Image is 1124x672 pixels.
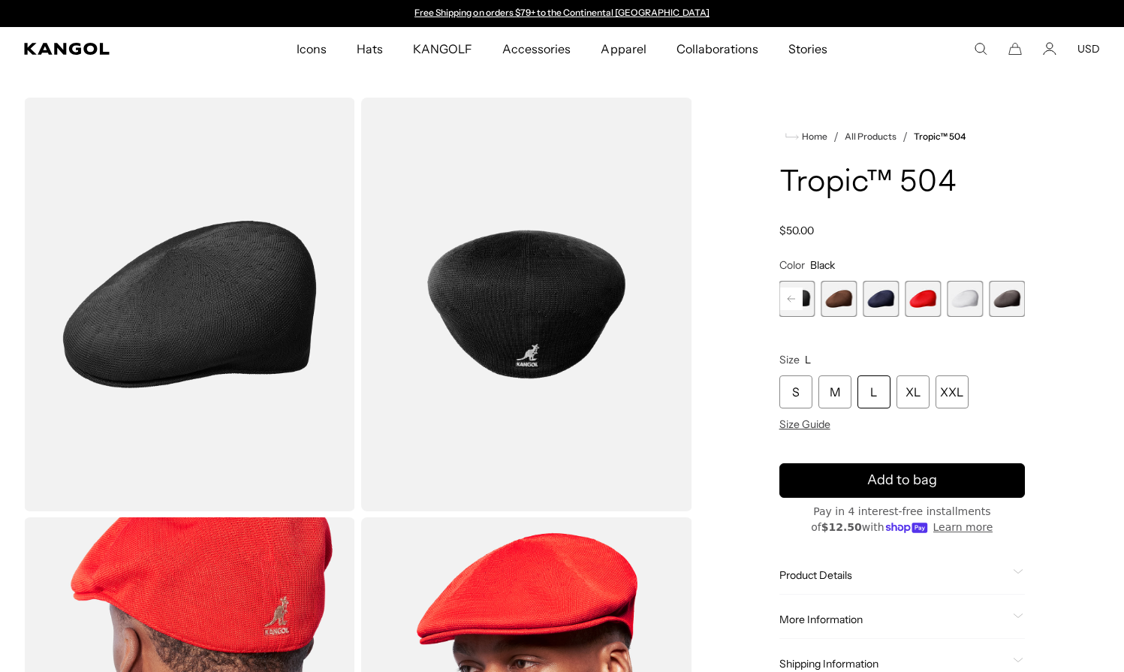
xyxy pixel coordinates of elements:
[601,27,646,71] span: Apparel
[896,375,930,408] div: XL
[810,258,835,272] span: Black
[779,568,1007,582] span: Product Details
[863,281,899,317] div: 6 of 9
[936,375,969,408] div: XXL
[779,258,805,272] span: Color
[779,463,1025,498] button: Add to bag
[357,27,383,71] span: Hats
[1008,42,1022,56] button: Cart
[586,27,661,71] a: Apparel
[905,281,941,317] div: 7 of 9
[779,224,814,237] span: $50.00
[805,353,811,366] span: L
[779,128,1025,146] nav: breadcrumbs
[914,131,966,142] a: Tropic™ 504
[1043,42,1056,56] a: Account
[863,281,899,317] label: Navy
[821,281,857,317] label: Brown
[779,657,1007,670] span: Shipping Information
[342,27,398,71] a: Hats
[905,281,941,317] label: Scarlet
[821,281,857,317] div: 5 of 9
[867,470,937,490] span: Add to bag
[818,375,851,408] div: M
[857,375,890,408] div: L
[845,131,896,142] a: All Products
[408,8,717,20] div: 1 of 2
[827,128,839,146] li: /
[414,7,710,18] a: Free Shipping on orders $79+ to the Continental [GEOGRAPHIC_DATA]
[398,27,487,71] a: KANGOLF
[785,130,827,143] a: Home
[282,27,342,71] a: Icons
[24,43,195,55] a: Kangol
[788,27,827,71] span: Stories
[779,167,1025,200] h1: Tropic™ 504
[947,281,983,317] div: 8 of 9
[677,27,758,71] span: Collaborations
[413,27,472,71] span: KANGOLF
[502,27,571,71] span: Accessories
[408,8,717,20] div: Announcement
[974,42,987,56] summary: Search here
[779,281,815,317] div: 4 of 9
[779,375,812,408] div: S
[989,281,1025,317] label: Charcoal
[989,281,1025,317] div: 9 of 9
[947,281,983,317] label: White
[24,98,355,511] img: color-black
[779,613,1007,626] span: More Information
[297,27,327,71] span: Icons
[779,353,800,366] span: Size
[773,27,842,71] a: Stories
[1077,42,1100,56] button: USD
[779,281,815,317] label: Black
[361,98,692,511] img: color-black
[799,131,827,142] span: Home
[408,8,717,20] slideshow-component: Announcement bar
[779,417,830,431] span: Size Guide
[896,128,908,146] li: /
[661,27,773,71] a: Collaborations
[487,27,586,71] a: Accessories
